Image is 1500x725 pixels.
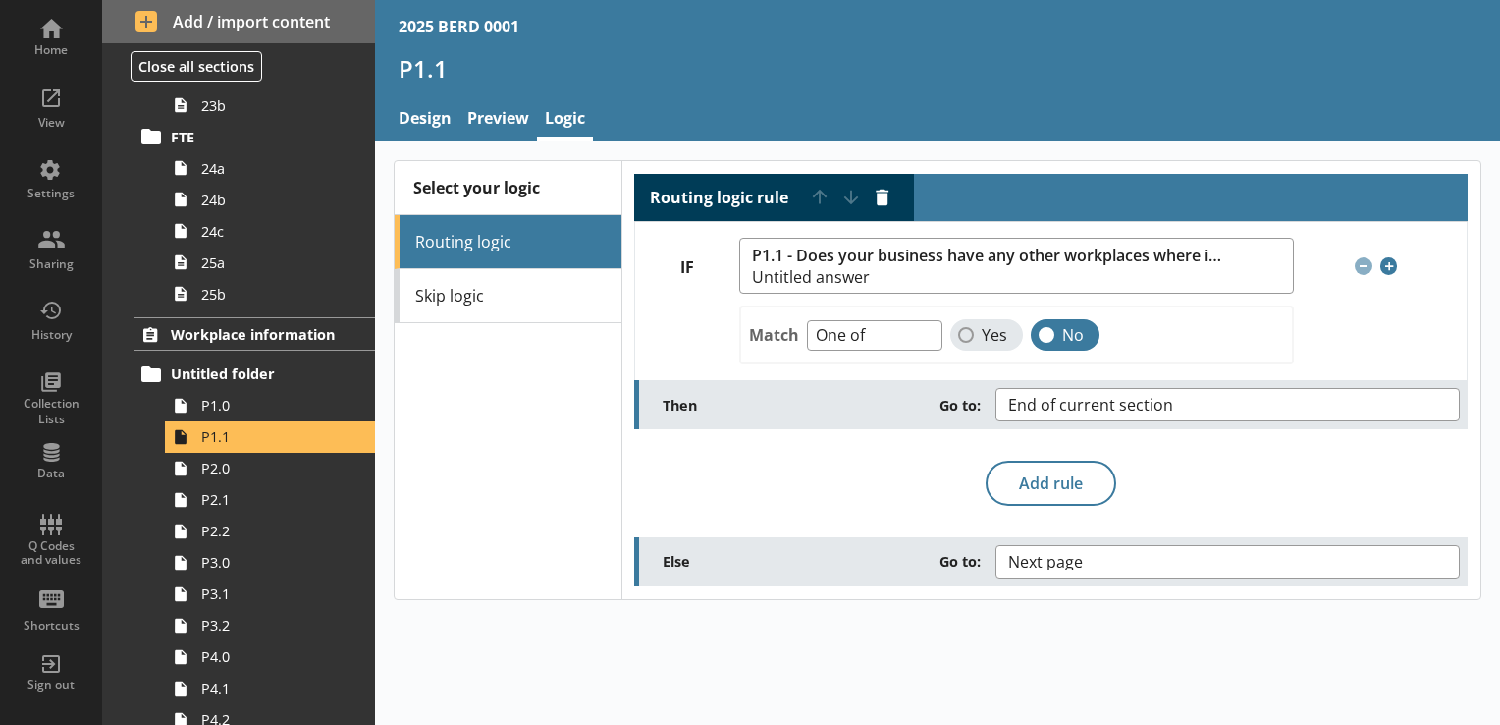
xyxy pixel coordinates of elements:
[663,396,994,415] label: Then
[201,553,348,572] span: P3.0
[395,269,620,323] a: Skip logic
[201,490,348,509] span: P2.1
[650,188,788,208] label: Routing logic rule
[165,453,375,484] a: P2.0
[399,16,519,37] div: 2025 BERD 0001
[201,522,348,540] span: P2.2
[17,618,85,634] div: Shortcuts
[201,396,348,415] span: P1.0
[663,552,994,571] label: Else
[165,215,375,247] a: 24c
[939,396,981,415] span: Go to:
[201,253,348,272] span: 25a
[201,222,348,241] span: 24c
[171,364,341,383] span: Untitled folder
[17,186,85,201] div: Settings
[165,547,375,579] a: P3.0
[201,285,348,304] span: 25b
[135,11,343,32] span: Add / import content
[165,152,375,184] a: 24a
[399,53,1476,84] h1: P1.1
[134,317,375,351] a: Workplace information
[201,96,348,115] span: 23b
[201,585,348,603] span: P3.1
[171,128,341,146] span: FTE
[635,257,739,278] label: IF
[201,459,348,477] span: P2.0
[201,616,348,635] span: P3.2
[17,115,85,131] div: View
[17,466,85,481] div: Data
[995,545,1460,579] button: Next page
[201,159,348,178] span: 24a
[939,552,981,571] span: Go to:
[131,51,262,82] button: Close all sections
[986,461,1116,506] button: Add rule
[165,516,375,547] a: P2.2
[165,390,375,421] a: P1.0
[1008,397,1205,413] span: End of current section
[995,388,1460,421] button: End of current section
[17,396,85,426] div: Collection Lists
[749,324,799,346] label: Match
[134,359,375,390] a: Untitled folder
[165,484,375,516] a: P2.1
[17,327,85,343] div: History
[459,99,537,141] a: Preview
[165,184,375,215] a: 24b
[752,247,1229,265] span: P1.1 - Does your business have any other workplaces where in-house R&D is performed?
[537,99,593,141] a: Logic
[165,247,375,278] a: 25a
[201,427,348,446] span: P1.1
[171,325,341,344] span: Workplace information
[17,256,85,272] div: Sharing
[982,325,1007,346] span: Yes
[165,579,375,610] a: P3.1
[1062,325,1084,346] span: No
[134,121,375,152] a: FTE
[752,269,1229,285] span: Untitled answer
[395,161,620,215] div: Select your logic
[17,42,85,58] div: Home
[739,238,1293,294] button: P1.1 - Does your business have any other workplaces where in-house R&D is performed?Untitled answer
[165,89,375,121] a: 23b
[165,278,375,309] a: 25b
[165,421,375,453] a: P1.1
[201,191,348,209] span: 24b
[165,610,375,641] a: P3.2
[391,99,459,141] a: Design
[17,539,85,568] div: Q Codes and values
[1008,554,1114,570] span: Next page
[201,647,348,666] span: P4.0
[165,641,375,673] a: P4.0
[143,121,375,309] li: FTE24a24b24c25a25b
[867,182,898,213] button: Delete routing rule
[17,677,85,693] div: Sign out
[201,679,348,697] span: P4.1
[165,673,375,704] a: P4.1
